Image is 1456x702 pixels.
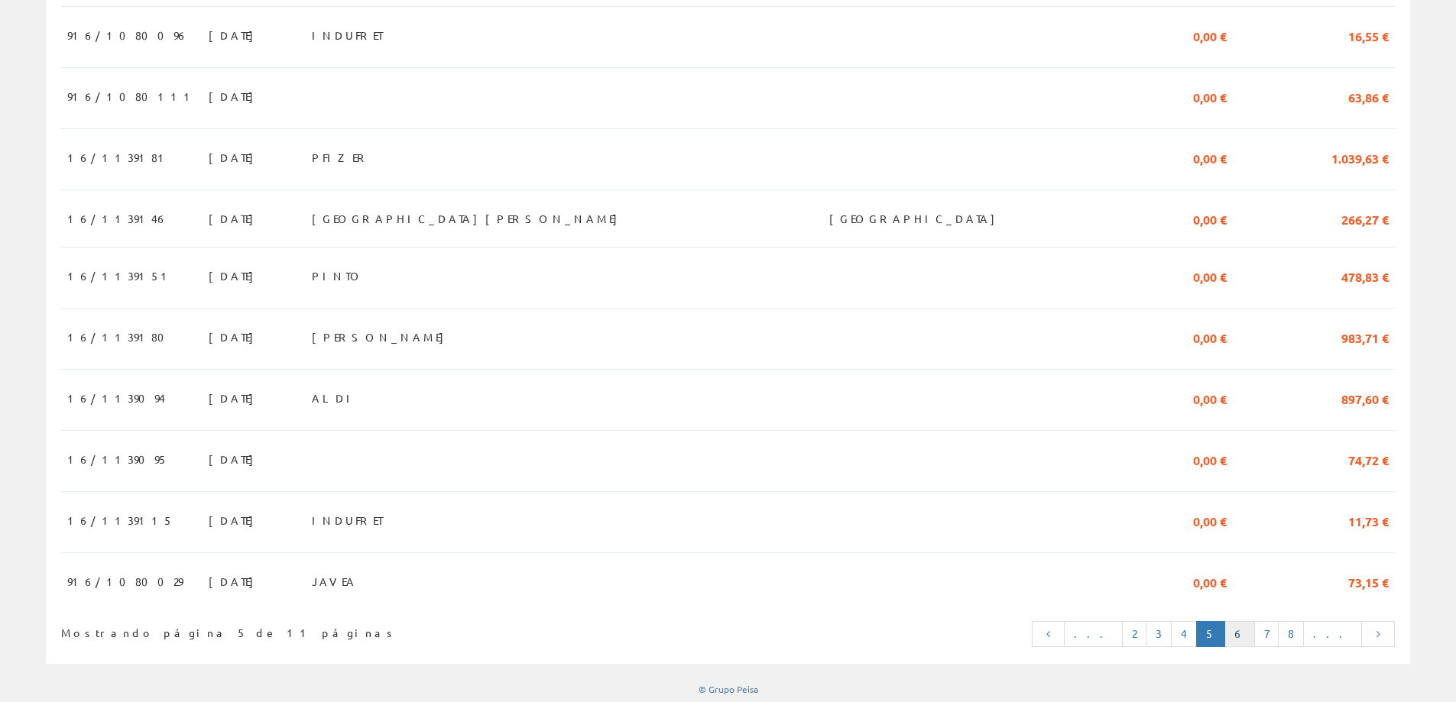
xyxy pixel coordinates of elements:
[1348,568,1389,594] span: 73,15 €
[67,507,173,533] span: 16/1139115
[1193,144,1227,170] span: 0,00 €
[46,683,1410,696] div: © Grupo Peisa
[67,385,165,411] span: 16/1139094
[1196,621,1225,647] a: Página actual
[209,144,261,170] span: [DATE]
[829,205,1003,231] span: [GEOGRAPHIC_DATA]
[209,205,261,231] span: [DATE]
[209,263,261,289] span: [DATE]
[1341,385,1389,411] span: 897,60 €
[67,83,196,109] span: 916/1080111
[1032,621,1065,647] a: Página anterior
[67,324,173,350] span: 16/1139180
[209,568,261,594] span: [DATE]
[312,22,382,48] span: INDUFRET
[312,385,357,411] span: ALDI
[1254,621,1279,647] a: 7
[1171,621,1197,647] a: 4
[312,324,452,350] span: [PERSON_NAME]
[209,385,261,411] span: [DATE]
[1122,621,1146,647] a: 2
[1341,263,1389,289] span: 478,83 €
[1348,507,1389,533] span: 11,73 €
[67,144,170,170] span: 16/1139181
[1348,83,1389,109] span: 63,86 €
[209,22,261,48] span: [DATE]
[1193,263,1227,289] span: 0,00 €
[67,205,168,231] span: 16/1139146
[1193,324,1227,350] span: 0,00 €
[1193,385,1227,411] span: 0,00 €
[1193,507,1227,533] span: 0,00 €
[209,324,261,350] span: [DATE]
[312,568,357,594] span: JAVEA
[1303,621,1362,647] a: ...
[209,446,261,472] span: [DATE]
[1193,446,1227,472] span: 0,00 €
[1224,621,1255,647] a: 6
[1064,621,1123,647] a: ...
[67,568,183,594] span: 916/1080029
[209,83,261,109] span: [DATE]
[1193,22,1227,48] span: 0,00 €
[1361,621,1395,647] a: Página siguiente
[1341,324,1389,350] span: 983,71 €
[1278,621,1304,647] a: 8
[1193,568,1227,594] span: 0,00 €
[1193,205,1227,231] span: 0,00 €
[1348,22,1389,48] span: 16,55 €
[312,507,382,533] span: INDUFRET
[312,144,370,170] span: PFIZER
[312,205,625,231] span: [GEOGRAPHIC_DATA][PERSON_NAME]
[1341,205,1389,231] span: 266,27 €
[67,22,189,48] span: 916/1080096
[1348,446,1389,472] span: 74,72 €
[67,446,168,472] span: 16/1139095
[1331,144,1389,170] span: 1.039,63 €
[67,263,173,289] span: 16/1139151
[61,620,604,641] div: Mostrando página 5 de 11 páginas
[1193,83,1227,109] span: 0,00 €
[1146,621,1172,647] a: 3
[209,507,261,533] span: [DATE]
[312,263,364,289] span: PINTO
